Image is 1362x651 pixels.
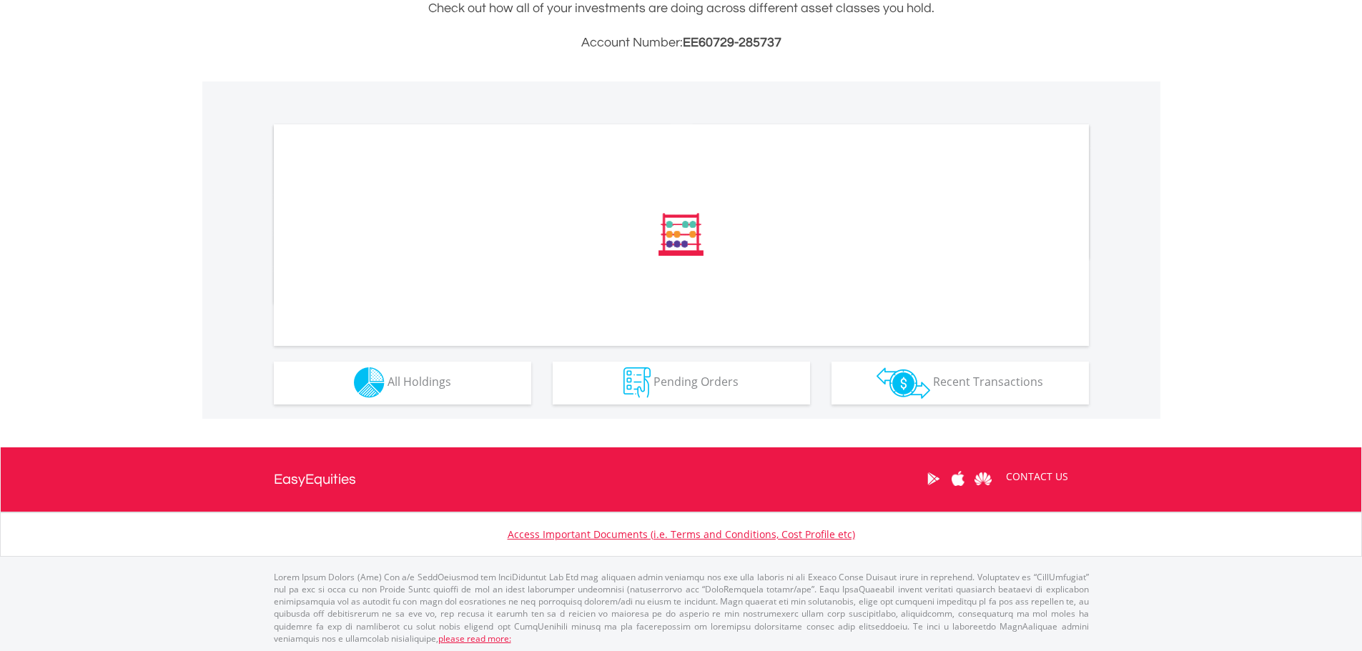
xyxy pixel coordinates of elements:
img: holdings-wht.png [354,367,385,398]
p: Lorem Ipsum Dolors (Ame) Con a/e SeddOeiusmod tem InciDiduntut Lab Etd mag aliquaen admin veniamq... [274,571,1089,645]
span: Pending Orders [653,374,739,389]
button: Pending Orders [553,362,810,404]
a: Access Important Documents (i.e. Terms and Conditions, Cost Profile etc) [508,527,855,541]
a: Google Play [921,457,946,501]
img: transactions-zar-wht.png [877,367,930,399]
a: CONTACT US [996,457,1078,497]
a: Apple [946,457,971,501]
span: Recent Transactions [933,374,1043,389]
button: Recent Transactions [831,362,1089,404]
a: Huawei [971,457,996,501]
a: EasyEquities [274,447,356,512]
button: All Holdings [274,362,531,404]
span: EE60729-285737 [683,36,781,49]
span: All Holdings [388,374,451,389]
a: please read more: [438,632,511,645]
img: pending_instructions-wht.png [623,367,651,398]
h3: Account Number: [274,33,1089,53]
